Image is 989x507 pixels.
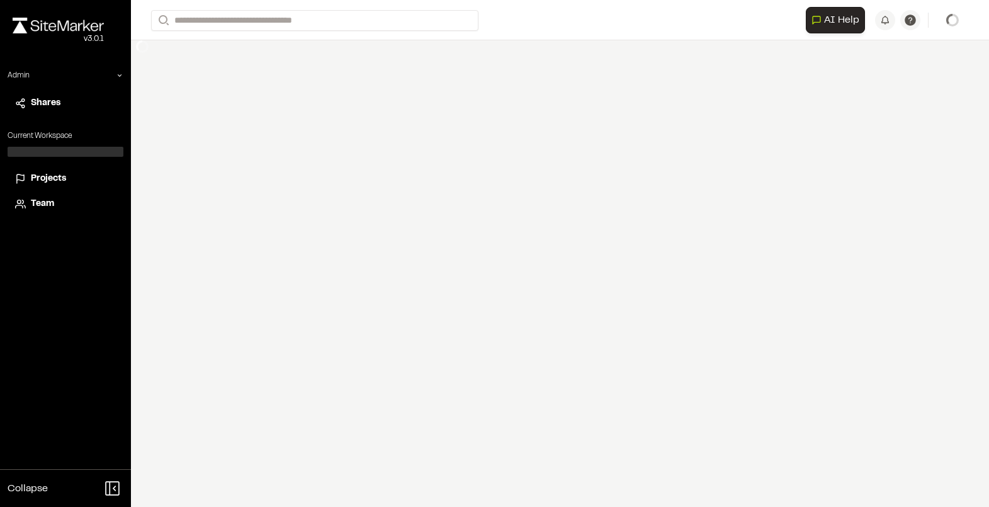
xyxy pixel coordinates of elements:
button: Open AI Assistant [806,7,865,33]
a: Team [15,197,116,211]
div: Oh geez...please don't... [13,33,104,45]
span: Collapse [8,481,48,496]
span: AI Help [824,13,859,28]
span: Projects [31,172,66,186]
span: Shares [31,96,60,110]
div: Open AI Assistant [806,7,870,33]
a: Shares [15,96,116,110]
span: Team [31,197,54,211]
p: Admin [8,70,30,81]
button: Search [151,10,174,31]
a: Projects [15,172,116,186]
img: rebrand.png [13,18,104,33]
p: Current Workspace [8,130,123,142]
